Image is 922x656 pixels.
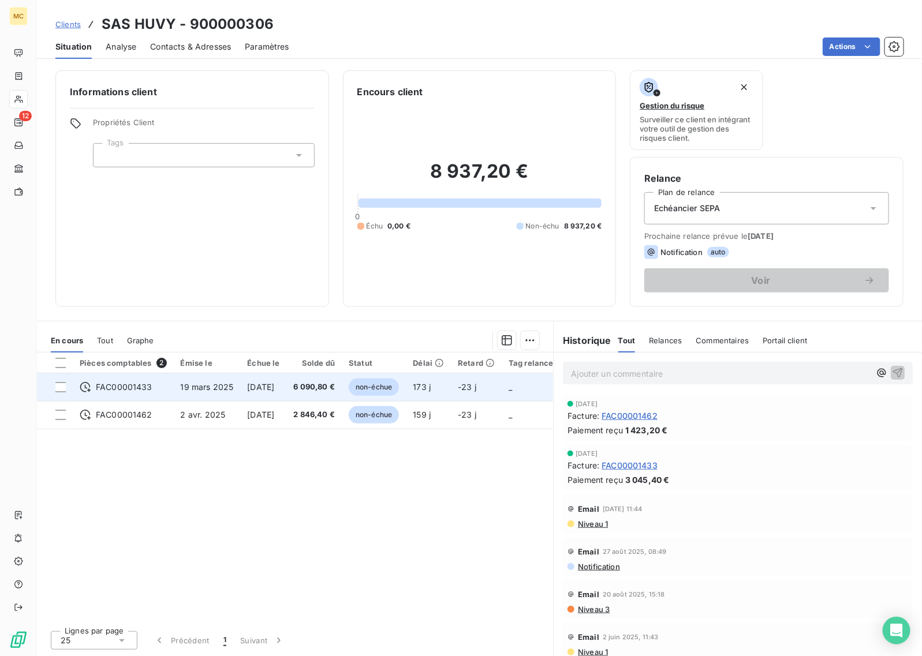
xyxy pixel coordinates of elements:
[349,378,399,396] span: non-échue
[245,41,289,53] span: Paramètres
[603,591,665,598] span: 20 août 2025, 15:18
[223,635,226,646] span: 1
[106,41,136,53] span: Analyse
[644,171,889,185] h6: Relance
[19,111,32,121] span: 12
[102,14,274,35] h3: SAS HUVY - 900000306
[367,221,383,231] span: Échu
[147,628,216,653] button: Précédent
[247,382,274,392] span: [DATE]
[602,459,658,471] span: FAC00001433
[707,247,729,257] span: auto
[602,410,658,422] span: FAC00001462
[654,203,720,214] span: Echéancier SEPA
[578,504,599,513] span: Email
[349,358,399,368] div: Statut
[70,85,315,99] h6: Informations client
[526,221,559,231] span: Non-échu
[96,381,152,393] span: FAC00001433
[294,381,335,393] span: 6 090,80 €
[640,101,704,110] span: Gestion du risque
[883,617,910,644] div: Open Intercom Messenger
[578,590,599,599] span: Email
[568,424,623,436] span: Paiement reçu
[554,333,611,347] h6: Historique
[413,382,431,392] span: 173 j
[568,410,599,422] span: Facture :
[181,358,234,368] div: Émise le
[658,276,864,285] span: Voir
[630,70,763,150] button: Gestion du risqueSurveiller ce client en intégrant votre outil de gestion des risques client.
[625,424,668,436] span: 1 423,20 €
[127,336,154,345] span: Graphe
[80,358,167,368] div: Pièces comptables
[356,212,360,221] span: 0
[294,409,335,421] span: 2 846,40 €
[150,41,231,53] span: Contacts & Adresses
[55,41,92,53] span: Situation
[294,358,335,368] div: Solde dû
[458,382,476,392] span: -23 j
[61,635,70,646] span: 25
[349,406,399,423] span: non-échue
[576,450,598,457] span: [DATE]
[55,18,81,30] a: Clients
[509,382,512,392] span: _
[233,628,292,653] button: Suivant
[51,336,83,345] span: En cours
[413,410,431,419] span: 159 j
[564,221,602,231] span: 8 937,20 €
[644,268,889,293] button: Voir
[97,336,113,345] span: Tout
[823,38,880,56] button: Actions
[568,474,623,486] span: Paiement reçu
[93,118,315,134] span: Propriétés Client
[181,410,226,419] span: 2 avr. 2025
[509,410,512,419] span: _
[578,632,599,642] span: Email
[568,459,599,471] span: Facture :
[603,505,643,512] span: [DATE] 11:44
[625,474,670,486] span: 3 045,40 €
[696,336,749,345] span: Commentaires
[603,633,659,640] span: 2 juin 2025, 11:43
[181,382,234,392] span: 19 mars 2025
[577,605,610,614] span: Niveau 3
[458,358,495,368] div: Retard
[55,20,81,29] span: Clients
[9,7,28,25] div: MC
[357,160,602,194] h2: 8 937,20 €
[387,221,410,231] span: 0,00 €
[578,547,599,556] span: Email
[577,562,620,571] span: Notification
[576,400,598,407] span: [DATE]
[509,358,568,368] div: Tag relance
[216,628,233,653] button: 1
[748,231,774,241] span: [DATE]
[644,231,889,241] span: Prochaine relance prévue le
[357,85,423,99] h6: Encours client
[156,358,167,368] span: 2
[618,336,636,345] span: Tout
[247,410,274,419] span: [DATE]
[96,409,152,421] span: FAC00001462
[577,519,608,528] span: Niveau 1
[603,548,667,555] span: 27 août 2025, 08:49
[649,336,682,345] span: Relances
[640,115,753,143] span: Surveiller ce client en intégrant votre outil de gestion des risques client.
[458,410,476,419] span: -23 j
[103,150,112,160] input: Ajouter une valeur
[9,631,28,649] img: Logo LeanPay
[413,358,444,368] div: Délai
[763,336,807,345] span: Portail client
[247,358,279,368] div: Échue le
[660,248,703,257] span: Notification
